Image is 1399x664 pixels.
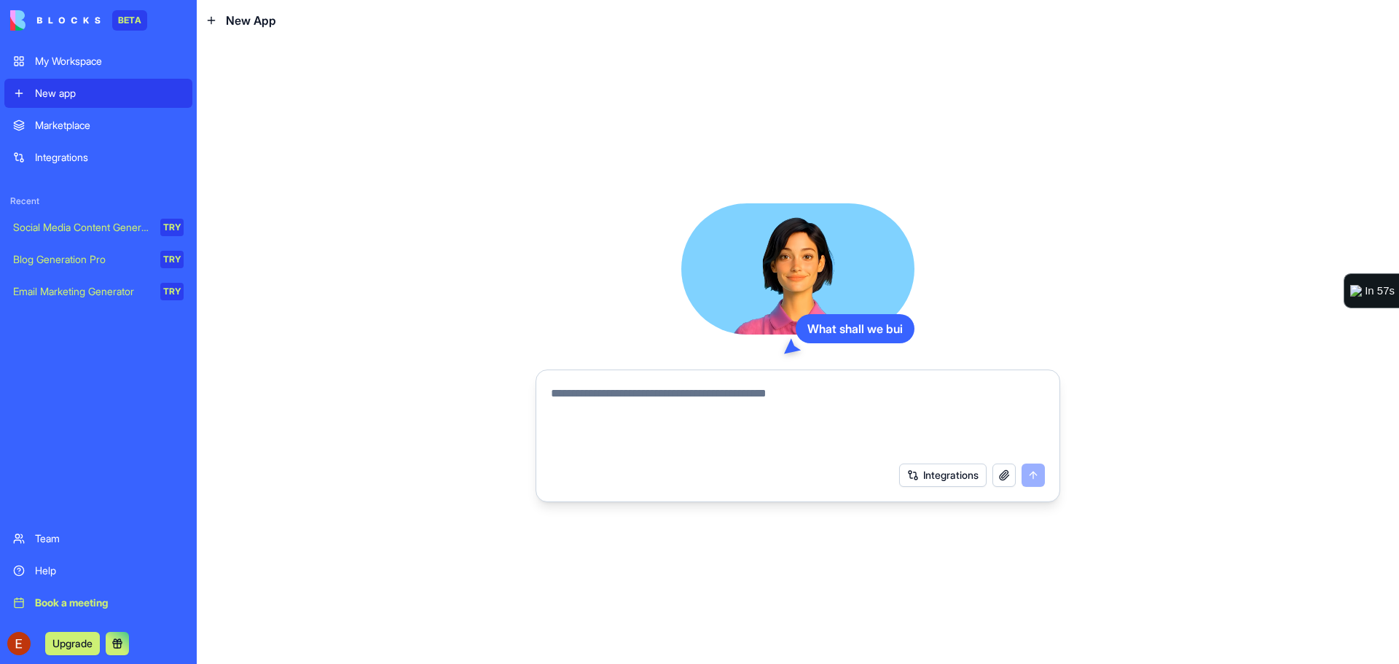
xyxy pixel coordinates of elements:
button: Upgrade [45,632,100,655]
div: TRY [160,283,184,300]
div: BETA [112,10,147,31]
div: TRY [160,251,184,268]
a: Blog Generation ProTRY [4,245,192,274]
div: Marketplace [35,118,184,133]
span: New App [226,12,276,29]
a: Integrations [4,143,192,172]
div: Social Media Content Generator [13,220,150,235]
a: Marketplace [4,111,192,140]
div: In 57s [1365,282,1395,300]
img: ACg8ocKFnJdMgNeqYT7_RCcLMN4YxrlIs1LBNMQb0qm9Kx_HdWhjfg=s96-c [7,632,31,655]
a: New app [4,79,192,108]
div: Blog Generation Pro [13,252,150,267]
a: Team [4,524,192,553]
div: TRY [160,219,184,236]
button: Integrations [899,464,987,487]
div: Help [35,563,184,578]
div: Team [35,531,184,546]
div: My Workspace [35,54,184,69]
img: logo [1350,285,1362,297]
a: Help [4,556,192,585]
div: What shall we bui [796,314,914,343]
span: Recent [4,195,192,207]
a: Email Marketing GeneratorTRY [4,277,192,306]
a: BETA [10,10,147,31]
div: Book a meeting [35,595,184,610]
div: Email Marketing Generator [13,284,150,299]
a: My Workspace [4,47,192,76]
a: Book a meeting [4,588,192,617]
div: Integrations [35,150,184,165]
a: Upgrade [45,636,100,650]
a: Social Media Content GeneratorTRY [4,213,192,242]
img: logo [10,10,101,31]
div: New app [35,86,184,101]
